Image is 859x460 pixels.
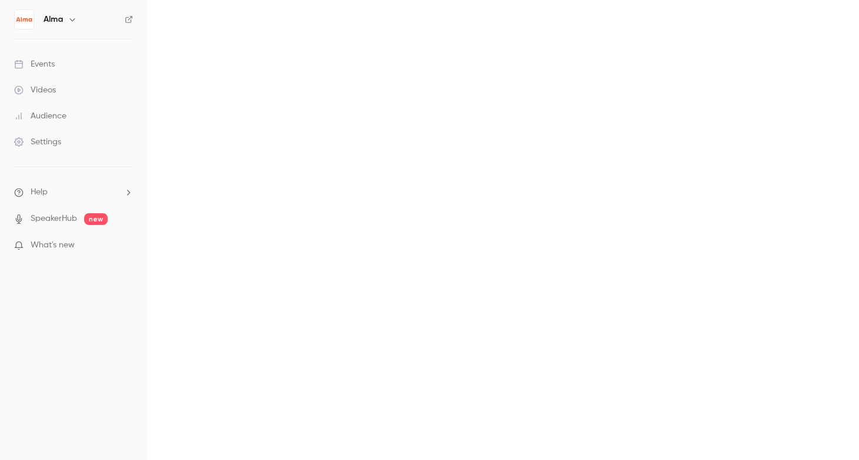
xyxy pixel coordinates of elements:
div: Events [14,58,55,70]
div: Settings [14,136,61,148]
div: Videos [14,84,56,96]
h6: Alma [44,14,63,25]
span: new [84,213,108,225]
span: What's new [31,239,75,251]
li: help-dropdown-opener [14,186,133,198]
span: Help [31,186,48,198]
a: SpeakerHub [31,213,77,225]
img: Alma [15,10,34,29]
div: Audience [14,110,66,122]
